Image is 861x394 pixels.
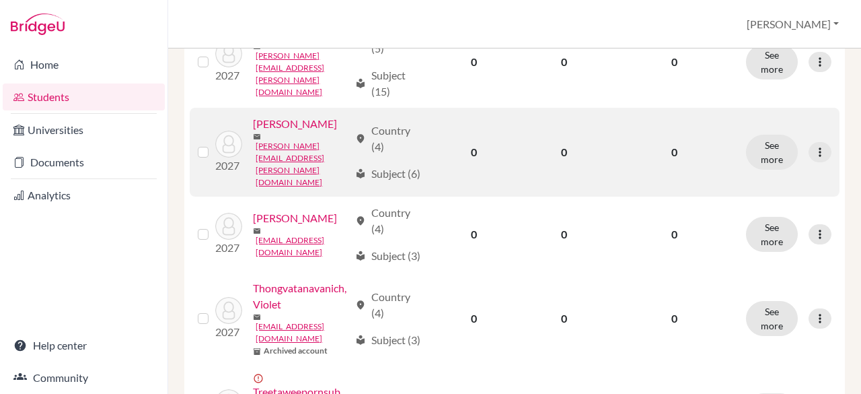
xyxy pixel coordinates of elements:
[256,234,348,259] a: [EMAIL_ADDRESS][DOMAIN_NAME]
[215,213,242,240] img: Thaper, Navya
[355,216,366,226] span: location_on
[3,84,165,110] a: Students
[215,297,242,324] img: Thongvatanavanich, Violet
[355,166,420,182] div: Subject (6)
[215,67,242,84] p: 2027
[215,131,242,158] img: Singh, Tanish
[264,345,328,357] b: Archived account
[3,117,165,143] a: Universities
[3,332,165,359] a: Help center
[256,140,348,189] a: [PERSON_NAME][EMAIL_ADDRESS][PERSON_NAME][DOMAIN_NAME]
[253,348,261,356] span: inventory_2
[355,78,366,89] span: local_library
[355,133,366,144] span: location_on
[355,289,422,321] div: Country (4)
[518,108,611,197] td: 0
[430,197,518,272] td: 0
[619,310,730,327] p: 0
[741,11,845,37] button: [PERSON_NAME]
[355,335,366,346] span: local_library
[253,133,261,141] span: mail
[253,280,348,313] a: Thongvatanavanich, Violet
[355,67,422,100] div: Subject (15)
[215,240,242,256] p: 2027
[518,16,611,108] td: 0
[355,248,420,264] div: Subject (3)
[355,205,422,237] div: Country (4)
[3,364,165,391] a: Community
[215,40,242,67] img: Singh, Dhwani
[619,54,730,70] p: 0
[355,251,366,261] span: local_library
[253,373,266,384] span: error_outline
[746,217,798,252] button: See more
[619,144,730,160] p: 0
[11,13,65,35] img: Bridge-U
[215,158,242,174] p: 2027
[355,332,420,348] div: Subject (3)
[355,123,422,155] div: Country (4)
[253,227,261,235] span: mail
[215,324,242,340] p: 2027
[355,300,366,310] span: location_on
[253,116,337,132] a: [PERSON_NAME]
[253,42,261,51] span: mail
[256,50,348,98] a: [PERSON_NAME][EMAIL_ADDRESS][PERSON_NAME][DOMAIN_NAME]
[746,135,798,170] button: See more
[3,51,165,78] a: Home
[256,321,348,345] a: [EMAIL_ADDRESS][DOMAIN_NAME]
[746,44,798,79] button: See more
[619,226,730,242] p: 0
[518,197,611,272] td: 0
[253,313,261,321] span: mail
[430,108,518,197] td: 0
[355,168,366,179] span: local_library
[3,182,165,209] a: Analytics
[746,301,798,336] button: See more
[430,16,518,108] td: 0
[3,149,165,176] a: Documents
[430,272,518,365] td: 0
[518,272,611,365] td: 0
[253,210,337,226] a: [PERSON_NAME]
